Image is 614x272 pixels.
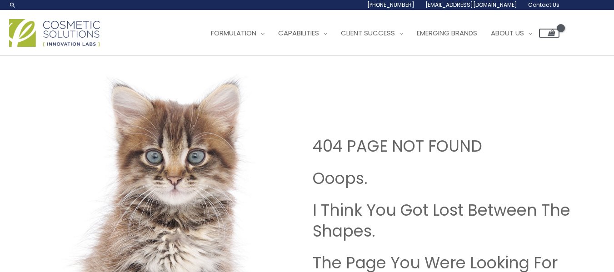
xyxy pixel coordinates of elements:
[425,1,517,9] span: [EMAIL_ADDRESS][DOMAIN_NAME]
[539,29,559,38] a: View Shopping Cart, empty
[313,200,578,241] h2: I Think You Got Lost Between The Shapes.
[211,28,256,38] span: Formulation
[9,1,16,9] a: Search icon link
[9,19,100,47] img: Cosmetic Solutions Logo
[484,20,539,47] a: About Us
[334,20,410,47] a: Client Success
[410,20,484,47] a: Emerging Brands
[204,20,271,47] a: Formulation
[341,28,395,38] span: Client Success
[278,28,319,38] span: Capabilities
[367,1,414,9] span: [PHONE_NUMBER]
[313,168,578,189] h2: Ooops.
[313,135,578,157] h1: 404 PAGE NOT FOUND
[271,20,334,47] a: Capabilities
[417,28,477,38] span: Emerging Brands
[197,20,559,47] nav: Site Navigation
[528,1,559,9] span: Contact Us
[491,28,524,38] span: About Us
